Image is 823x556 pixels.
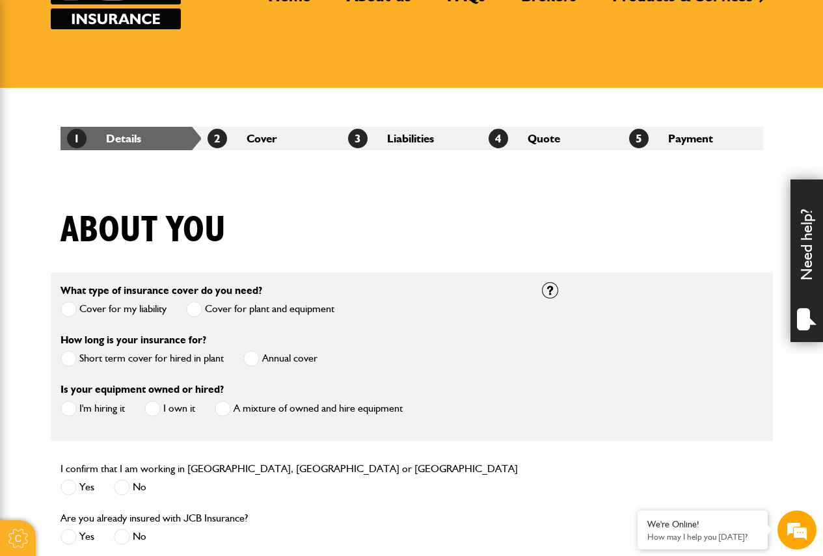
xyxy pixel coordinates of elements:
[186,301,334,317] label: Cover for plant and equipment
[61,127,201,150] li: Details
[114,479,146,496] label: No
[215,401,403,417] label: A mixture of owned and hire equipment
[22,72,55,90] img: d_20077148190_company_1631870298795_20077148190
[61,529,94,545] label: Yes
[61,335,206,345] label: How long is your insurance for?
[61,401,125,417] label: I'm hiring it
[342,127,482,150] li: Liabilities
[213,7,245,38] div: Minimize live chat window
[144,401,195,417] label: I own it
[61,479,94,496] label: Yes
[17,120,237,149] input: Enter your last name
[61,209,226,252] h1: About you
[61,351,224,367] label: Short term cover for hired in plant
[647,532,758,542] p: How may I help you today?
[208,129,227,148] span: 2
[61,384,224,395] label: Is your equipment owned or hired?
[623,127,763,150] li: Payment
[61,285,262,296] label: What type of insurance cover do you need?
[68,73,219,90] div: Chat with us now
[17,197,237,226] input: Enter your phone number
[489,129,508,148] span: 4
[482,127,623,150] li: Quote
[67,129,87,148] span: 1
[177,401,236,418] em: Start Chat
[17,235,237,390] textarea: Type your message and hit 'Enter'
[17,159,237,187] input: Enter your email address
[61,464,518,474] label: I confirm that I am working in [GEOGRAPHIC_DATA], [GEOGRAPHIC_DATA] or [GEOGRAPHIC_DATA]
[348,129,368,148] span: 3
[61,301,167,317] label: Cover for my liability
[790,179,823,342] div: Need help?
[201,127,342,150] li: Cover
[647,519,758,530] div: We're Online!
[243,351,317,367] label: Annual cover
[114,529,146,545] label: No
[61,513,248,523] label: Are you already insured with JCB Insurance?
[629,129,649,148] span: 5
